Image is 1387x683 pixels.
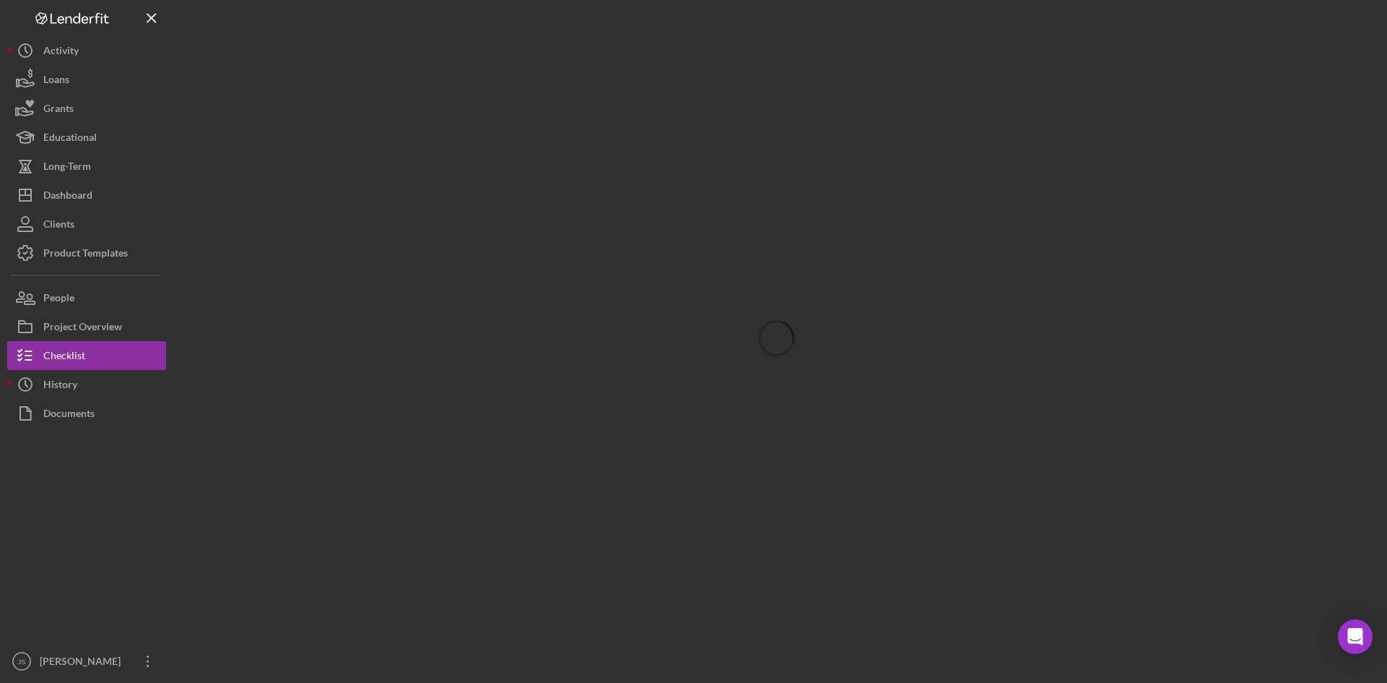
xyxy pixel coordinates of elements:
button: Dashboard [7,181,166,210]
div: Project Overview [43,312,122,345]
button: Project Overview [7,312,166,341]
button: Documents [7,399,166,428]
button: Checklist [7,341,166,370]
div: Long-Term [43,152,91,184]
button: JS[PERSON_NAME] [7,647,166,676]
div: [PERSON_NAME] [36,647,130,679]
button: Grants [7,94,166,123]
div: Checklist [43,341,85,374]
div: Educational [43,123,97,155]
button: Clients [7,210,166,239]
div: Clients [43,210,74,242]
div: Documents [43,399,95,431]
button: Educational [7,123,166,152]
button: Product Templates [7,239,166,267]
button: History [7,370,166,399]
button: People [7,283,166,312]
div: Product Templates [43,239,128,271]
button: Activity [7,36,166,65]
button: Loans [7,65,166,94]
button: Long-Term [7,152,166,181]
div: Dashboard [43,181,92,213]
div: Open Intercom Messenger [1338,619,1373,654]
div: Activity [43,36,79,69]
div: Loans [43,65,69,98]
div: People [43,283,74,316]
div: History [43,370,77,403]
div: Grants [43,94,74,126]
text: JS [17,658,25,666]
